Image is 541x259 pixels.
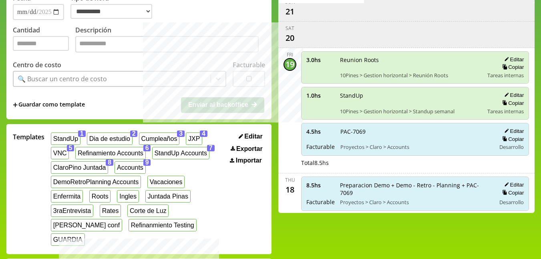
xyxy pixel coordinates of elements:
[100,205,121,217] button: Rates
[127,205,169,217] button: Corte de Luz
[306,56,334,64] span: 3.0 hs
[306,128,335,135] span: 4.5 hs
[500,64,524,70] button: Copiar
[306,143,335,151] span: Facturable
[500,136,524,143] button: Copiar
[284,32,296,44] div: 20
[502,92,524,98] button: Editar
[145,190,191,203] button: Juntada Pinas
[306,92,334,99] span: 1.0 hs
[278,3,535,212] div: scrollable content
[487,108,524,115] span: Tareas internas
[502,128,524,135] button: Editar
[340,92,482,99] span: StandUp
[340,108,482,115] span: 10Pines > Gestion horizontal > Standup semanal
[117,190,139,203] button: Ingles
[500,189,524,196] button: Copiar
[13,36,69,51] input: Cantidad
[499,199,524,206] span: Desarrollo
[129,219,197,231] button: Refinanmiento Testing
[200,131,207,137] span: 4
[186,133,202,145] button: JXP4
[143,145,151,151] span: 6
[13,26,75,55] label: Cantidad
[177,131,185,137] span: 3
[236,133,265,141] button: Editar
[89,190,111,203] button: Roots
[13,100,85,109] span: +Guardar como template
[106,159,113,166] span: 8
[228,145,265,153] button: Exportar
[340,199,490,206] span: Proyectos > Claro > Accounts
[75,147,145,159] button: Refinamiento Accounts6
[487,72,524,79] span: Tareas internas
[51,147,69,159] button: VNC5
[236,157,262,164] span: Importar
[75,26,265,55] label: Descripción
[306,181,334,189] span: 8.5 hs
[502,56,524,63] button: Editar
[284,183,296,196] div: 18
[286,25,294,32] div: Sat
[51,205,93,217] button: 3raEntrevista
[502,181,524,188] button: Editar
[500,100,524,106] button: Copiar
[233,60,265,69] label: Facturable
[13,100,18,109] span: +
[340,143,490,151] span: Proyectos > Claro > Accounts
[285,177,295,183] div: Thu
[51,161,108,174] button: ClaroPino Juntada8
[340,72,482,79] span: 10Pines > Gestion horizontal > Reunión Roots
[115,161,145,174] button: Accounts9
[67,145,74,151] span: 5
[287,51,293,58] div: Fri
[147,176,185,188] button: Vacaciones
[340,181,490,197] span: Preparacion Demo + Demo - Retro - Planning + PAC-7069
[236,145,263,153] span: Exportar
[78,131,86,137] span: 1
[18,74,107,83] div: 🔍 Buscar un centro de costo
[284,5,296,18] div: 21
[130,131,138,137] span: 2
[207,145,215,151] span: 7
[244,133,262,140] span: Editar
[152,147,209,159] button: StandUp Accounts7
[51,133,80,145] button: StandUp1
[51,219,122,231] button: [PERSON_NAME] conf
[306,198,334,206] span: Facturable
[340,56,482,64] span: Reunion Roots
[75,36,259,53] textarea: Descripción
[13,133,44,141] span: Templates
[143,159,151,166] span: 9
[340,128,490,135] span: PAC-7069
[51,176,141,188] button: DemoRetroPlanning Accounts
[301,159,529,167] div: Total 8.5 hs
[139,133,179,145] button: Cumpleaños3
[70,4,152,19] select: Tipo de hora
[284,58,296,71] div: 19
[13,60,61,69] label: Centro de costo
[87,133,133,145] button: Dia de estudio2
[51,233,85,246] button: GUARDIA
[51,190,83,203] button: Enfermita
[499,143,524,151] span: Desarrollo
